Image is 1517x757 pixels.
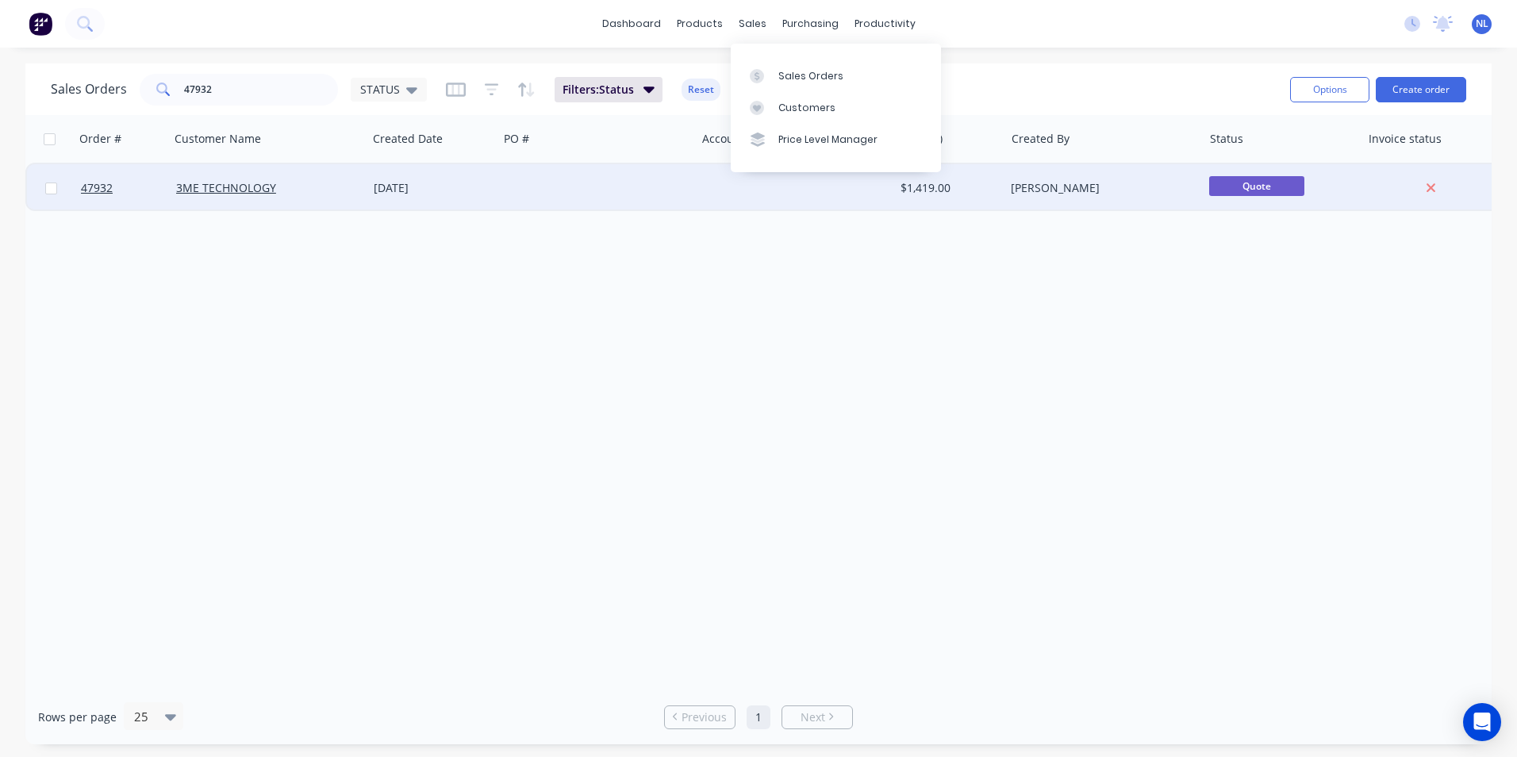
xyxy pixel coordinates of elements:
[81,164,176,212] a: 47932
[79,131,121,147] div: Order #
[1369,131,1442,147] div: Invoice status
[360,81,400,98] span: STATUS
[731,124,941,156] a: Price Level Manager
[747,705,770,729] a: Page 1 is your current page
[847,12,924,36] div: productivity
[801,709,825,725] span: Next
[29,12,52,36] img: Factory
[1376,77,1466,102] button: Create order
[778,133,878,147] div: Price Level Manager
[1290,77,1369,102] button: Options
[731,92,941,124] a: Customers
[1012,131,1070,147] div: Created By
[1210,131,1243,147] div: Status
[555,77,662,102] button: Filters:Status
[778,69,843,83] div: Sales Orders
[682,79,720,101] button: Reset
[374,180,492,196] div: [DATE]
[1463,703,1501,741] div: Open Intercom Messenger
[1209,176,1304,196] span: Quote
[731,60,941,91] a: Sales Orders
[175,131,261,147] div: Customer Name
[682,709,727,725] span: Previous
[774,12,847,36] div: purchasing
[38,709,117,725] span: Rows per page
[594,12,669,36] a: dashboard
[1011,180,1187,196] div: [PERSON_NAME]
[373,131,443,147] div: Created Date
[176,180,276,195] a: 3ME TECHNOLOGY
[184,74,339,106] input: Search...
[702,131,807,147] div: Accounting Order #
[81,180,113,196] span: 47932
[669,12,731,36] div: products
[901,180,993,196] div: $1,419.00
[778,101,835,115] div: Customers
[563,82,634,98] span: Filters: Status
[782,709,852,725] a: Next page
[51,82,127,97] h1: Sales Orders
[658,705,859,729] ul: Pagination
[504,131,529,147] div: PO #
[665,709,735,725] a: Previous page
[731,12,774,36] div: sales
[1476,17,1488,31] span: NL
